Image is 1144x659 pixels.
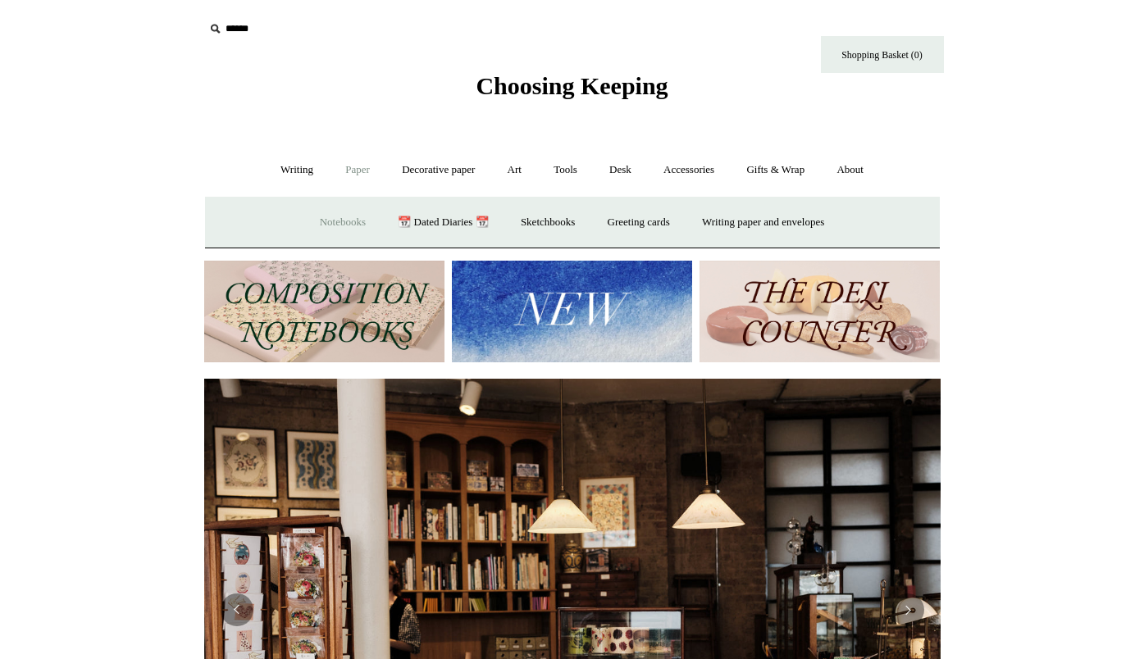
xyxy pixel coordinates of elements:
[593,201,685,244] a: Greeting cards
[476,85,668,97] a: Choosing Keeping
[476,72,668,99] span: Choosing Keeping
[649,148,729,192] a: Accessories
[266,148,328,192] a: Writing
[221,593,253,626] button: Previous
[452,261,692,363] img: New.jpg__PID:f73bdf93-380a-4a35-bcfe-7823039498e1
[305,201,381,244] a: Notebooks
[204,261,444,363] img: 202302 Composition ledgers.jpg__PID:69722ee6-fa44-49dd-a067-31375e5d54ec
[595,148,646,192] a: Desk
[700,261,940,363] img: The Deli Counter
[821,36,944,73] a: Shopping Basket (0)
[687,201,839,244] a: Writing paper and envelopes
[539,148,592,192] a: Tools
[330,148,385,192] a: Paper
[383,201,503,244] a: 📆 Dated Diaries 📆
[822,148,878,192] a: About
[506,201,590,244] a: Sketchbooks
[387,148,490,192] a: Decorative paper
[732,148,819,192] a: Gifts & Wrap
[493,148,536,192] a: Art
[891,593,924,626] button: Next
